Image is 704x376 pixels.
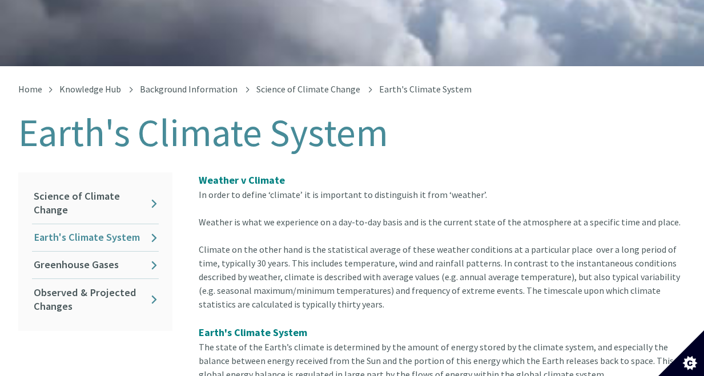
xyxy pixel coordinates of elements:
[32,252,159,278] a: Greenhouse Gases
[32,279,159,320] a: Observed & Projected Changes
[140,83,238,95] a: Background Information
[256,83,360,95] a: Science of Climate Change
[199,173,285,187] span: Weather v Climate
[379,83,472,95] span: Earth's Climate System
[32,183,159,224] a: Science of Climate Change
[658,330,704,376] button: Set cookie preferences
[32,224,159,251] a: Earth's Climate System
[199,326,307,339] strong: Earth's Climate System
[18,83,42,95] a: Home
[18,112,686,154] h1: Earth's Climate System
[199,172,686,229] div: In order to define ‘climate’ it is important to distinguish it from ‘weather’. Weather is what we...
[59,83,121,95] a: Knowledge Hub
